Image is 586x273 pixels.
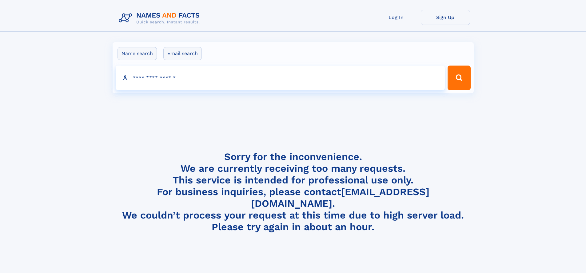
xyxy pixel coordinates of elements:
[116,66,445,90] input: search input
[116,151,470,233] h4: Sorry for the inconvenience. We are currently receiving too many requests. This service is intend...
[116,10,205,26] img: Logo Names and Facts
[372,10,421,25] a: Log In
[118,47,157,60] label: Name search
[251,186,429,209] a: [EMAIL_ADDRESS][DOMAIN_NAME]
[421,10,470,25] a: Sign Up
[448,66,470,90] button: Search Button
[163,47,202,60] label: Email search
